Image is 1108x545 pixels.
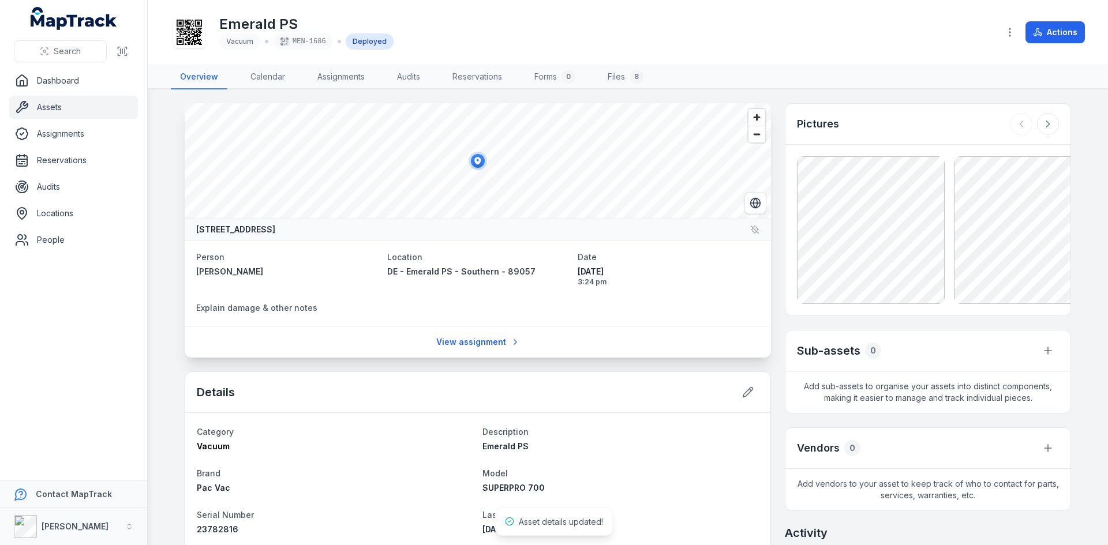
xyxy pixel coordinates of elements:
h3: Pictures [797,116,839,132]
button: Actions [1025,21,1085,43]
a: View assignment [429,331,527,353]
div: 0 [865,343,881,359]
a: Audits [388,65,429,89]
span: 3:24 pm [578,277,759,287]
a: [PERSON_NAME] [196,266,378,277]
span: DE - Emerald PS - Southern - 89057 [387,266,536,276]
a: People [9,228,138,251]
a: Reservations [443,65,511,89]
div: MEN-1686 [273,33,333,50]
h3: Vendors [797,440,840,456]
span: Vacuum [226,37,253,46]
span: Explain damage & other notes [196,303,317,313]
a: Files8 [598,65,653,89]
span: Person [196,252,224,262]
canvas: Map [185,103,771,219]
strong: Contact MapTrack [36,489,112,499]
time: 8/14/2025, 3:24:20 PM [578,266,759,287]
span: Search [54,46,81,57]
strong: [STREET_ADDRESS] [196,224,275,235]
span: Serial Number [197,510,254,520]
span: Brand [197,468,220,478]
strong: [PERSON_NAME] [42,521,108,531]
span: Emerald PS [482,441,529,451]
time: 8/6/2025, 10:00:00 AM [482,524,508,534]
span: Last Test & Tag Date [482,510,567,520]
a: Calendar [241,65,294,89]
span: SUPERPRO 700 [482,483,545,493]
a: Dashboard [9,69,138,92]
span: Location [387,252,422,262]
div: 0 [844,440,860,456]
button: Zoom out [748,126,765,142]
div: Deployed [346,33,394,50]
h2: Sub-assets [797,343,860,359]
div: 8 [630,70,643,84]
span: Description [482,427,529,437]
span: Add sub-assets to organise your assets into distinct components, making it easier to manage and t... [785,371,1070,413]
a: Assignments [9,122,138,145]
a: Audits [9,175,138,198]
span: Category [197,427,234,437]
h2: Activity [785,525,828,541]
h2: Details [197,384,235,400]
a: DE - Emerald PS - Southern - 89057 [387,266,569,277]
a: Reservations [9,149,138,172]
span: Add vendors to your asset to keep track of who to contact for parts, services, warranties, etc. [785,469,1070,510]
span: Asset details updated! [519,517,603,527]
span: Pac Vac [197,483,230,493]
button: Zoom in [748,109,765,126]
a: Overview [171,65,227,89]
button: Search [14,40,107,62]
a: Locations [9,202,138,225]
span: Model [482,468,508,478]
h1: Emerald PS [219,15,394,33]
span: Vacuum [197,441,230,451]
a: Assignments [308,65,374,89]
span: 23782816 [197,524,238,534]
a: Forms0 [525,65,585,89]
div: 0 [562,70,575,84]
button: Switch to Satellite View [744,192,766,214]
a: MapTrack [31,7,117,30]
span: [DATE] [578,266,759,277]
span: [DATE] [482,524,508,534]
a: Assets [9,96,138,119]
span: Date [578,252,597,262]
